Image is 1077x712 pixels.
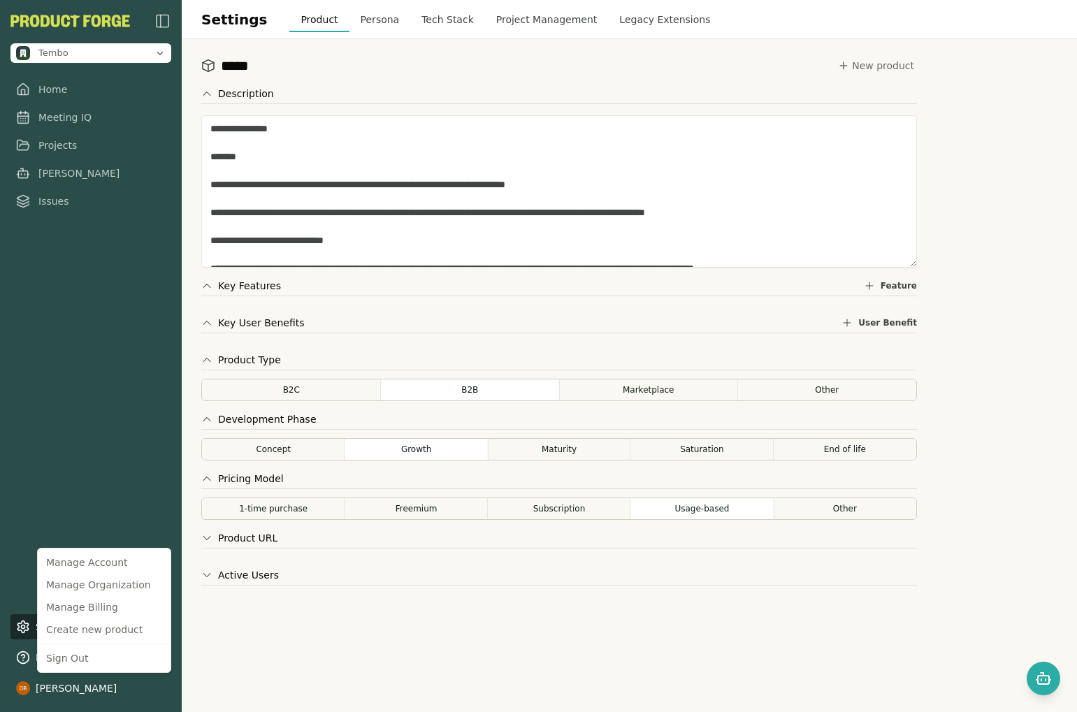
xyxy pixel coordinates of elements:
[41,574,168,596] div: Manage Organization
[41,551,168,574] div: Manage Account
[37,548,171,673] div: [PERSON_NAME]
[41,618,168,641] div: Create new product
[41,647,168,669] div: Sign Out
[41,596,168,618] div: Manage Billing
